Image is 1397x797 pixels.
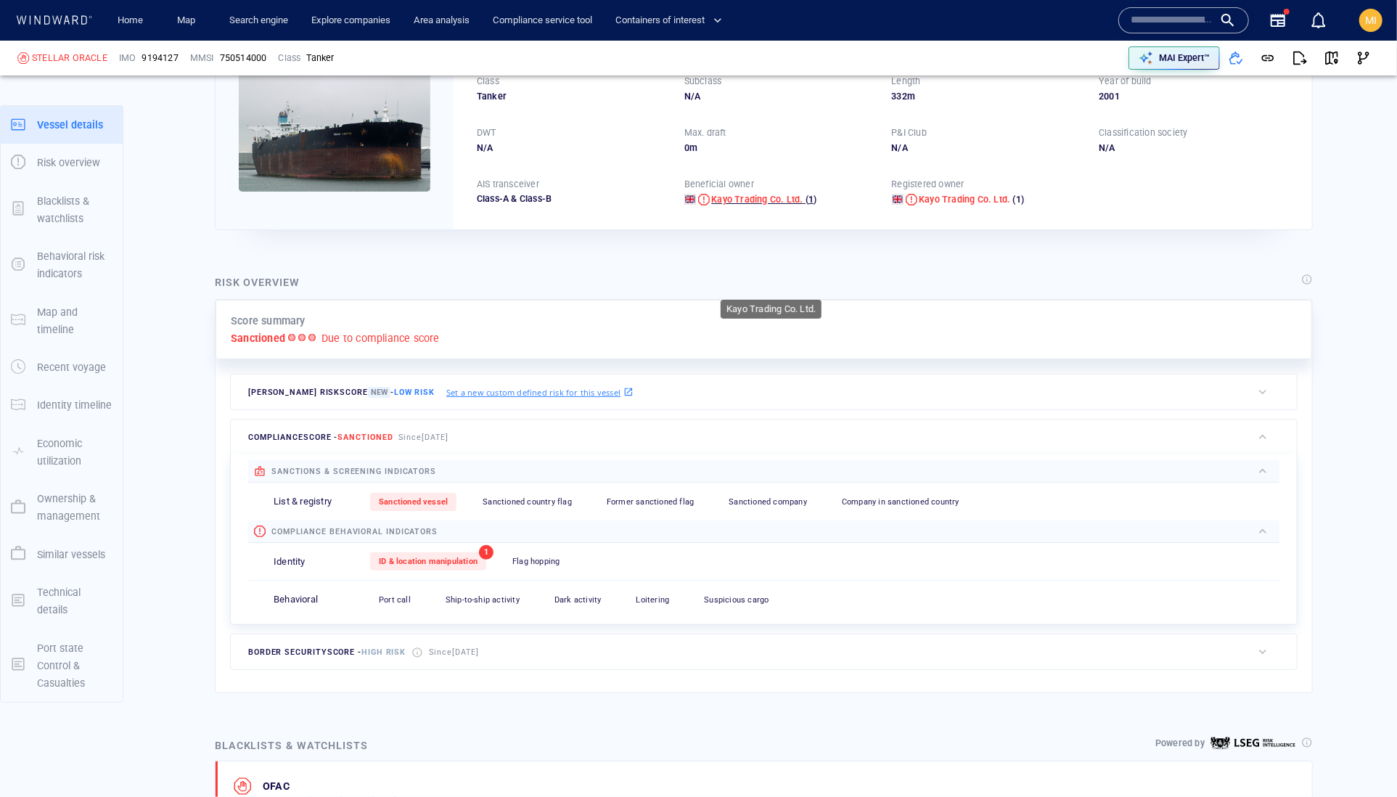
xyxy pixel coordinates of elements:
[190,52,214,65] p: MMSI
[1,547,123,560] a: Similar vessels
[213,373,236,384] span: 1 day
[32,52,107,65] span: STELLAR ORACLE
[1316,42,1348,74] button: View on map
[165,8,212,33] button: Map
[1015,52,1036,74] div: Toggle vessel historical path
[1060,52,1082,74] div: Toggle map information layers
[1,500,123,514] a: Ownership & management
[1010,193,1024,206] span: (1)
[684,142,689,153] span: 0
[37,248,112,283] p: Behavioral risk indicators
[1,536,123,573] button: Similar vessels
[337,433,393,442] span: Sanctioned
[1,398,123,412] a: Identity timeline
[278,52,300,65] p: Class
[17,52,29,64] div: Sanctioned
[1,202,123,216] a: Blacklists & watchlists
[37,303,112,339] p: Map and timeline
[1099,75,1152,88] p: Year of build
[948,438,1018,448] a: OpenStreetMap
[487,8,598,33] a: Compliance service tool
[1220,42,1252,74] button: Add to vessel list
[1,480,123,536] button: Ownership & management
[803,193,817,206] span: (1)
[394,388,435,397] span: Low risk
[379,595,411,605] span: Port call
[684,126,726,139] p: Max. draft
[1,155,123,169] a: Risk overview
[37,359,106,376] p: Recent voyage
[1159,52,1210,65] p: MAI Expert™
[1036,52,1060,74] button: Create an AOI.
[1,237,123,293] button: Behavioral risk indicators
[477,178,539,191] p: AIS transceiver
[477,75,499,88] p: Class
[37,546,105,563] p: Similar vessels
[1284,42,1316,74] button: Export report
[1,593,123,607] a: Technical details
[271,467,436,476] span: sanctions & screening indicators
[607,497,694,507] span: Former sanctioned flag
[368,387,390,398] span: New
[1,117,123,131] a: Vessel details
[37,639,112,692] p: Port state Control & Casualties
[274,495,332,509] p: List & registry
[615,12,722,29] span: Containers of interest
[1,182,123,238] button: Blacklists & watchlists
[274,593,318,607] p: Behavioral
[993,52,1015,74] div: Focus on vessel path
[37,192,112,228] p: Blacklists & watchlists
[1,386,123,424] button: Identity timeline
[321,330,440,347] p: Due to compliance score
[446,386,620,398] p: Set a new custom defined risk for this vessel
[263,777,403,795] p: OFAC
[477,126,496,139] p: DWT
[37,116,103,134] p: Vessel details
[636,595,670,605] span: Loitering
[684,90,874,103] div: N/A
[919,193,1024,206] a: Kayo Trading Co. Ltd. (1)
[1,573,123,629] button: Technical details
[220,52,267,65] div: 750514000
[1,444,123,458] a: Economic utilization
[892,142,1082,155] div: N/A
[554,595,602,605] span: Dark activity
[271,527,438,536] span: compliance behavioral indicators
[239,368,301,391] div: [DATE] - [DATE]
[477,90,667,103] div: Tanker
[684,178,754,191] p: Beneficial owner
[1,348,123,386] button: Recent voyage
[1099,90,1289,103] div: 2001
[224,8,294,33] a: Search engine
[248,433,393,442] span: compliance score -
[361,647,406,657] span: High risk
[711,194,803,205] span: Kayo Trading Co. Ltd.
[306,8,396,33] button: Explore companies
[1036,52,1060,74] div: tooltips.createAOI
[1099,142,1289,155] div: N/A
[684,75,722,88] p: Subclass
[37,396,112,414] p: Identity timeline
[306,52,334,65] div: Tanker
[231,330,285,347] p: Sanctioned
[1,106,123,144] button: Vessel details
[1,258,123,271] a: Behavioral risk indicators
[1335,732,1386,786] iframe: Chat
[704,595,769,605] span: Suspicious cargo
[37,584,112,619] p: Technical details
[1356,6,1385,35] button: MI
[483,497,572,507] span: Sanctioned country flag
[202,367,331,392] button: 1 day[DATE]-[DATE]
[171,8,206,33] a: Map
[906,438,946,448] a: Mapbox
[119,52,136,65] p: IMO
[1,144,123,181] button: Risk overview
[1348,42,1380,74] button: Visual Link Analysis
[429,647,479,657] span: Since [DATE]
[892,126,927,139] p: P&I Club
[919,194,1010,205] span: Kayo Trading Co. Ltd.
[112,8,149,33] a: Home
[1,313,123,327] a: Map and timeline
